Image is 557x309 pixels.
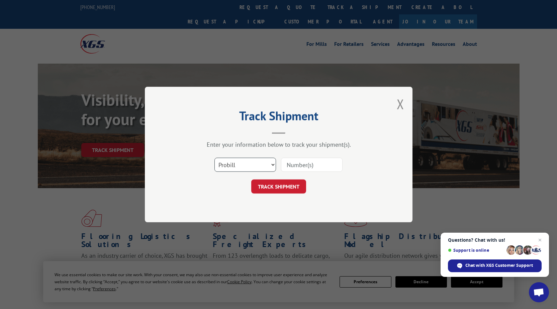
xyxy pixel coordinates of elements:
div: Open chat [529,282,549,302]
h2: Track Shipment [178,111,379,124]
button: TRACK SHIPMENT [251,179,306,194]
button: Close modal [397,95,404,113]
span: Support is online [448,248,504,253]
span: Chat with XGS Customer Support [465,262,533,268]
span: Close chat [536,236,544,244]
div: Enter your information below to track your shipment(s). [178,141,379,148]
span: Questions? Chat with us! [448,237,542,243]
input: Number(s) [281,158,343,172]
div: Chat with XGS Customer Support [448,259,542,272]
